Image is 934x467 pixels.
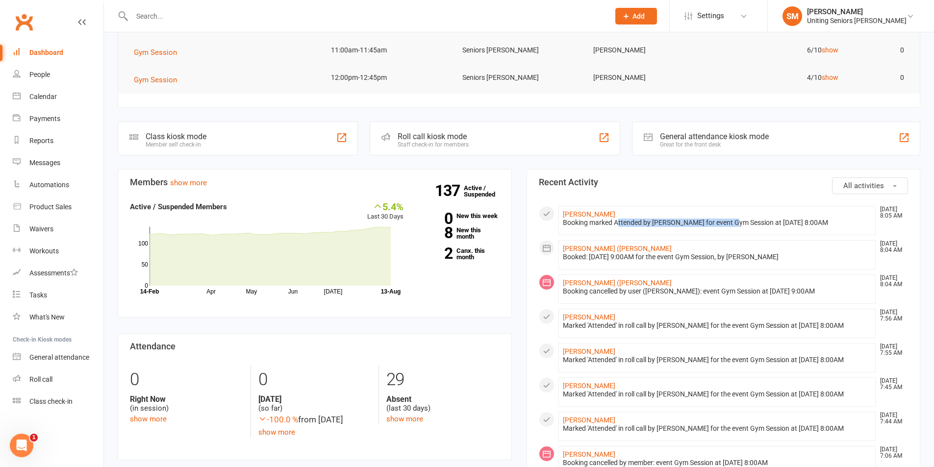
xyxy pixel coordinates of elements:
[13,42,103,64] a: Dashboard
[30,434,38,442] span: 1
[29,115,60,123] div: Payments
[822,46,838,54] a: show
[13,306,103,328] a: What's New
[134,48,177,57] span: Gym Session
[875,344,908,356] time: [DATE] 7:55 AM
[29,181,69,189] div: Automations
[13,369,103,391] a: Roll call
[660,141,769,148] div: Great for the front desk
[13,86,103,108] a: Calendar
[875,309,908,322] time: [DATE] 7:56 AM
[584,66,716,89] td: [PERSON_NAME]
[843,181,884,190] span: All activities
[783,6,802,26] div: SM
[386,365,499,394] div: 29
[563,347,615,355] a: [PERSON_NAME]
[29,375,52,383] div: Roll call
[847,66,913,89] td: 0
[563,321,872,330] div: Marked 'Attended' in roll call by [PERSON_NAME] for the event Gym Session at [DATE] 8:00AM
[29,203,72,211] div: Product Sales
[847,39,913,62] td: 0
[29,313,65,321] div: What's New
[832,177,908,194] button: All activities
[563,219,872,227] div: Booking marked Attended by [PERSON_NAME] for event Gym Session at [DATE] 8:00AM
[875,378,908,391] time: [DATE] 7:45 AM
[13,262,103,284] a: Assessments
[875,275,908,288] time: [DATE] 8:04 AM
[29,269,78,277] div: Assessments
[322,39,454,62] td: 11:00am-11:45am
[130,342,500,351] h3: Attendance
[716,66,847,89] td: 4/10
[418,211,453,226] strong: 0
[660,132,769,141] div: General attendance kiosk mode
[539,177,909,187] h3: Recent Activity
[563,253,872,261] div: Booked: [DATE] 9:00AM for the event Gym Session, by [PERSON_NAME]
[10,434,33,457] iframe: Intercom live chat
[13,391,103,413] a: Class kiosk mode
[386,394,499,404] strong: Absent
[563,279,672,287] a: [PERSON_NAME] ([PERSON_NAME]
[258,415,298,424] span: -100.0 %
[875,206,908,219] time: [DATE] 8:05 AM
[170,178,207,187] a: show more
[418,213,500,219] a: 0New this week
[418,227,500,240] a: 8New this month
[13,130,103,152] a: Reports
[697,5,724,27] span: Settings
[454,39,585,62] td: Seniors [PERSON_NAME]
[386,394,499,413] div: (last 30 days)
[130,415,167,423] a: show more
[146,141,206,148] div: Member self check-in
[29,353,89,361] div: General attendance
[386,415,423,423] a: show more
[716,39,847,62] td: 6/10
[12,10,36,34] a: Clubworx
[258,394,371,413] div: (so far)
[454,66,585,89] td: Seniors [PERSON_NAME]
[563,210,615,218] a: [PERSON_NAME]
[29,49,63,56] div: Dashboard
[875,241,908,253] time: [DATE] 8:04 AM
[13,218,103,240] a: Waivers
[563,245,672,252] a: [PERSON_NAME] ([PERSON_NAME]
[130,394,243,413] div: (in session)
[563,356,872,364] div: Marked 'Attended' in roll call by [PERSON_NAME] for the event Gym Session at [DATE] 8:00AM
[632,12,645,20] span: Add
[563,459,872,467] div: Booking cancelled by member: event Gym Session at [DATE] 8:00AM
[130,365,243,394] div: 0
[130,202,227,211] strong: Active / Suspended Members
[146,132,206,141] div: Class kiosk mode
[807,7,907,16] div: [PERSON_NAME]
[563,424,872,433] div: Marked 'Attended' in roll call by [PERSON_NAME] for the event Gym Session at [DATE] 8:00AM
[563,390,872,398] div: Marked 'Attended' in roll call by [PERSON_NAME] for the event Gym Session at [DATE] 8:00AM
[464,177,507,205] a: 137Active / Suspended
[130,177,500,187] h3: Members
[13,346,103,369] a: General attendance kiosk mode
[29,397,73,405] div: Class check-in
[29,291,47,299] div: Tasks
[134,74,184,86] button: Gym Session
[29,225,53,233] div: Waivers
[29,93,57,100] div: Calendar
[134,47,184,58] button: Gym Session
[29,247,59,255] div: Workouts
[875,446,908,459] time: [DATE] 7:06 AM
[322,66,454,89] td: 12:00pm-12:45pm
[563,382,615,390] a: [PERSON_NAME]
[13,64,103,86] a: People
[29,137,53,145] div: Reports
[134,75,177,84] span: Gym Session
[258,428,295,437] a: show more
[584,39,716,62] td: [PERSON_NAME]
[258,394,371,404] strong: [DATE]
[418,246,453,261] strong: 2
[563,416,615,424] a: [PERSON_NAME]
[13,108,103,130] a: Payments
[258,413,371,426] div: from [DATE]
[615,8,657,25] button: Add
[418,247,500,260] a: 2Canx. this month
[13,174,103,196] a: Automations
[13,196,103,218] a: Product Sales
[367,201,404,222] div: Last 30 Days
